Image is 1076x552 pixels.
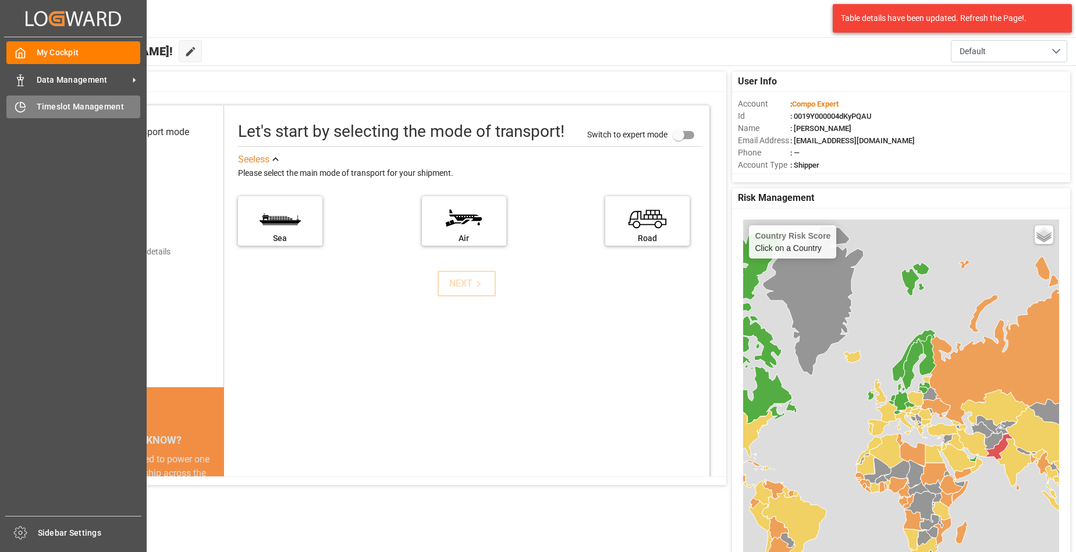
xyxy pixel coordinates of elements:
span: Name [738,122,790,135]
span: : [PERSON_NAME] [790,124,851,133]
span: : Shipper [790,161,819,169]
span: Risk Management [738,191,814,205]
span: My Cockpit [37,47,141,59]
div: Please select the main mode of transport for your shipment. [238,167,701,181]
button: NEXT [438,271,496,296]
span: : [EMAIL_ADDRESS][DOMAIN_NAME] [790,136,915,145]
div: Select transport mode [99,125,189,139]
span: Switch to expert mode [587,129,667,139]
span: Timeslot Management [37,101,141,113]
div: Road [611,232,684,245]
span: Default [960,45,986,58]
div: Table details have been updated. Refresh the Page!. [841,12,1055,24]
span: : — [790,148,800,157]
span: : [790,100,839,108]
div: Let's start by selecting the mode of transport! [238,119,564,144]
button: open menu [951,40,1067,62]
button: next slide / item [208,452,224,550]
span: Account Type [738,159,790,171]
a: Timeslot Management [6,95,140,118]
span: : 0019Y000004dKyPQAU [790,112,872,121]
div: Sea [244,232,317,245]
span: Id [738,110,790,122]
a: My Cockpit [6,41,140,64]
a: Layers [1035,225,1053,244]
div: See less [238,153,269,167]
span: Phone [738,147,790,159]
h4: Country Risk Score [755,231,830,240]
div: NEXT [449,277,485,291]
span: Data Management [37,74,129,86]
div: Air [428,232,500,245]
span: Sidebar Settings [38,527,142,539]
span: Email Address [738,135,790,147]
span: Account [738,98,790,110]
div: Click on a Country [755,231,830,253]
span: User Info [738,75,777,89]
span: Compo Expert [792,100,839,108]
